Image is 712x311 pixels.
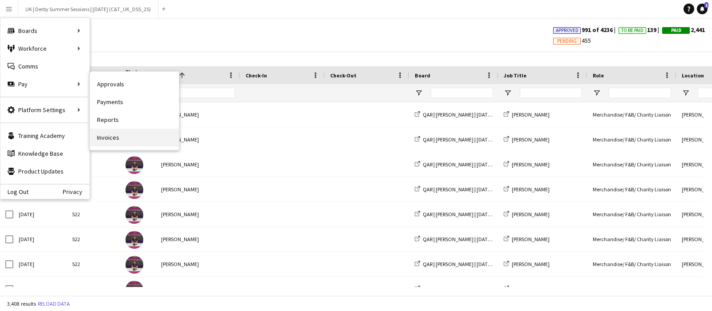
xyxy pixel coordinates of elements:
span: QAR | [PERSON_NAME] | [DATE] (LNME_QAR_TVS_25) [423,261,541,267]
span: [PERSON_NAME] [512,111,550,118]
div: Merchandise/ F&B/ Charity Liaison [587,127,676,152]
input: Board Filter Input [431,88,493,98]
span: Job Title [504,72,526,79]
a: Reports [90,111,179,129]
div: [PERSON_NAME] [156,252,240,276]
div: Merchandise/ F&B/ Charity Liaison [587,177,676,202]
a: Product Updates [0,162,89,180]
div: Merchandise/ F&B/ Charity Liaison [587,277,676,301]
a: QAR | [PERSON_NAME] | [DATE] (LNME_QAR_TVS_25) [415,186,541,193]
div: [DATE] [13,202,67,226]
a: [PERSON_NAME] [504,111,550,118]
span: Paid [671,28,681,33]
span: 1 [704,2,708,8]
span: QAR | [PERSON_NAME] | [DATE] (LNME_QAR_TVS_25) [423,236,541,242]
span: QAR | [PERSON_NAME] | [DATE] (LNME_QAR_TVS_25) [423,161,541,168]
div: Boards [0,22,89,40]
div: Platform Settings [0,101,89,119]
a: Training Academy [0,127,89,145]
span: [PERSON_NAME] [512,161,550,168]
div: Merchandise/ F&B/ Charity Liaison [587,227,676,251]
span: Check-In [246,72,267,79]
a: [PERSON_NAME] [504,136,550,143]
a: Knowledge Base [0,145,89,162]
div: [DATE] [13,252,67,276]
span: Approved [556,28,578,33]
div: 522 [67,227,120,251]
div: [PERSON_NAME] [156,277,240,301]
a: QAR | [PERSON_NAME] | [DATE] (LNME_QAR_TVS_25) [415,236,541,242]
a: QAR | [PERSON_NAME] | [DATE] (LNME_QAR_TVS_25) [415,111,541,118]
span: QAR | [PERSON_NAME] | [DATE] (LNME_QAR_TVS_25) [423,211,541,218]
span: 139 [619,26,662,34]
img: Abdelaadim Rochdi [125,206,143,224]
span: Pending [557,38,577,44]
span: [PERSON_NAME] [512,211,550,218]
a: [PERSON_NAME] [504,186,550,193]
img: Abdelaadim Rochdi [125,156,143,174]
a: QAR | [PERSON_NAME] | [DATE] (LNME_QAR_TVS_25) [415,136,541,143]
a: QAR | [PERSON_NAME] | [DATE] (LNME_QAR_TVS_25) [415,161,541,168]
div: Merchandise/ F&B/ Charity Liaison [587,102,676,127]
img: Abdelaadim Rochdi [125,256,143,274]
span: [PERSON_NAME] [512,136,550,143]
a: [PERSON_NAME] [504,236,550,242]
a: Payments [90,93,179,111]
img: Abdelaadim Rochdi [125,181,143,199]
img: Abdelaadim Rochdi [125,231,143,249]
a: Privacy [63,188,89,195]
div: [DATE] [13,277,67,301]
a: Invoices [90,129,179,146]
a: 1 [697,4,708,14]
div: 522 [67,177,120,202]
div: [PERSON_NAME] [156,227,240,251]
div: Merchandise/ F&B/ Charity Liaison [587,152,676,177]
div: [DATE] [13,227,67,251]
div: [PERSON_NAME] [156,177,240,202]
a: [PERSON_NAME] [504,286,550,292]
div: 522 [67,252,120,276]
button: Open Filter Menu [593,89,601,97]
div: Merchandise/ F&B/ Charity Liaison [587,202,676,226]
div: 522 [67,152,120,177]
span: [PERSON_NAME] [512,236,550,242]
div: Pay [0,75,89,93]
div: [PERSON_NAME] [156,202,240,226]
a: [PERSON_NAME] [504,161,550,168]
input: Role Filter Input [609,88,671,98]
button: UK | Derby Summer Sessions | [DATE] (C&T_UK_DSS_25) [18,0,158,18]
span: QAR | [PERSON_NAME] | [DATE] (LNME_QAR_TVS_25) [423,186,541,193]
input: Job Title Filter Input [520,88,582,98]
span: 2,441 [662,26,705,34]
span: [PERSON_NAME] [512,261,550,267]
span: Location [682,72,704,79]
span: QAR | [PERSON_NAME] | [DATE] (LNME_QAR_TVS_25) [423,111,541,118]
span: 991 of 4236 [553,26,619,34]
a: QAR | [PERSON_NAME] | [DATE] (LNME_QAR_TVS_25) [415,211,541,218]
a: Comms [0,57,89,75]
img: Abdelaadim Rochdi [125,281,143,299]
a: QAR | [PERSON_NAME] | [DATE] (LNME_QAR_TVS_25) [415,286,541,292]
a: [PERSON_NAME] [504,261,550,267]
div: [PERSON_NAME] [156,127,240,152]
span: To Be Paid [621,28,643,33]
button: Open Filter Menu [415,89,423,97]
span: 455 [553,36,591,44]
span: Check-Out [330,72,356,79]
span: [PERSON_NAME] [512,186,550,193]
button: Open Filter Menu [682,89,690,97]
div: Merchandise/ F&B/ Charity Liaison [587,252,676,276]
span: Role [593,72,604,79]
button: Open Filter Menu [504,89,512,97]
div: 522 [67,277,120,301]
input: Name Filter Input [177,88,235,98]
span: QAR | [PERSON_NAME] | [DATE] (LNME_QAR_TVS_25) [423,136,541,143]
div: Workforce [0,40,89,57]
a: Log Out [0,188,28,195]
div: [PERSON_NAME] [156,152,240,177]
span: QAR | [PERSON_NAME] | [DATE] (LNME_QAR_TVS_25) [423,286,541,292]
span: [PERSON_NAME] [512,286,550,292]
div: [PERSON_NAME] [156,102,240,127]
a: Approvals [90,75,179,93]
a: QAR | [PERSON_NAME] | [DATE] (LNME_QAR_TVS_25) [415,261,541,267]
